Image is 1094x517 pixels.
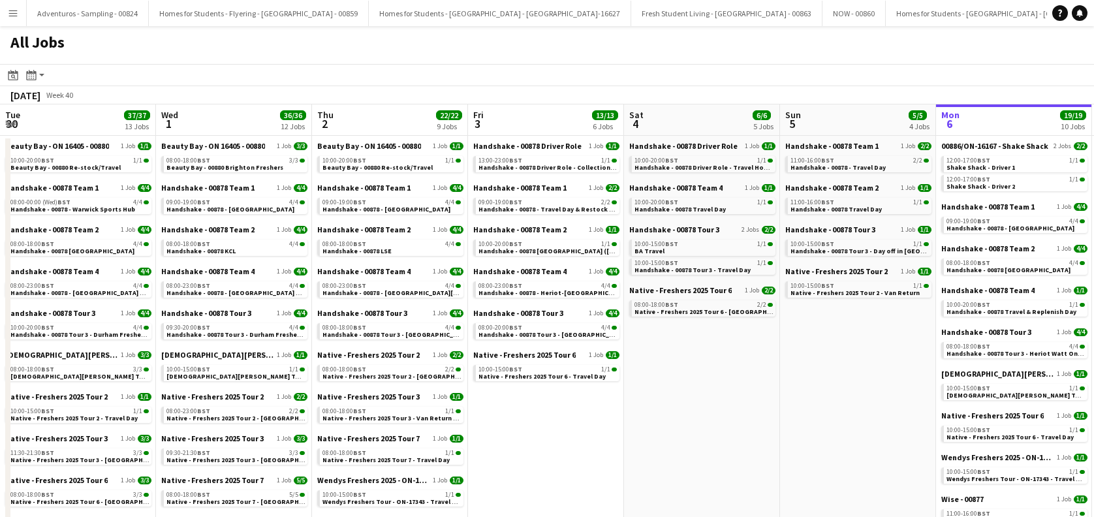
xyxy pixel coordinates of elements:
[478,240,617,255] a: 10:00-20:00BST1/1Handshake - 00878 [GEOGRAPHIC_DATA] ([GEOGRAPHIC_DATA])
[5,183,151,193] a: Handshake - 00878 Team 11 Job4/4
[589,184,603,192] span: 1 Job
[478,199,522,206] span: 09:00-19:00
[473,183,619,193] a: Handshake - 00878 Team 11 Job2/2
[785,266,931,276] a: Native - Freshers 2025 Tour 21 Job1/1
[606,226,619,234] span: 1/1
[785,225,931,234] a: Handshake - 00878 Tour 31 Job1/1
[166,198,305,213] a: 09:00-19:00BST4/4Handshake - 00878 - [GEOGRAPHIC_DATA]
[289,241,298,247] span: 4/4
[478,289,668,297] span: Handshake - 00878 - Heriot-Watt University On Site Day
[785,183,931,225] div: Handshake - 00878 Team 21 Job1/111:00-16:00BST1/1Handshake - 00878 Travel Day
[445,241,454,247] span: 4/4
[473,183,567,193] span: Handshake - 00878 Team 1
[665,300,678,309] span: BST
[629,141,738,151] span: Handshake - 00878 Driver Role
[901,142,915,150] span: 1 Job
[665,240,678,248] span: BST
[473,183,619,225] div: Handshake - 00878 Team 11 Job2/209:00-19:00BST2/2Handshake - 00878 - Travel Day & Restock Day
[161,183,307,193] a: Handshake - 00878 Team 11 Job4/4
[946,266,1071,274] span: Handshake - 00878 Imperial College
[977,175,990,183] span: BST
[317,266,463,276] a: Handshake - 00878 Team 41 Job4/4
[138,226,151,234] span: 4/4
[433,184,447,192] span: 1 Job
[5,141,151,183] div: Beauty Bay - ON 16405 - 008801 Job1/110:00-20:00BST1/1Beauty Bay - 00880 Re-stock/Travel
[785,141,931,151] a: Handshake - 00878 Team 11 Job2/2
[946,302,990,308] span: 10:00-20:00
[634,199,678,206] span: 10:00-20:00
[589,268,603,275] span: 1 Job
[629,225,775,285] div: Handshake - 00878 Tour 32 Jobs2/210:00-15:00BST1/1BA Travel10:00-15:00BST1/1Handshake - 00878 Tou...
[941,243,1035,253] span: Handshake - 00878 Team 2
[946,163,1015,172] span: Shake Shack - Driver 1
[161,183,255,193] span: Handshake - 00878 Team 1
[745,142,759,150] span: 1 Job
[478,241,522,247] span: 10:00-20:00
[166,241,210,247] span: 08:00-18:00
[322,283,366,289] span: 08:00-23:00
[946,258,1085,274] a: 08:00-18:00BST4/4Handshake - 00878 [GEOGRAPHIC_DATA]
[785,141,931,183] div: Handshake - 00878 Team 11 Job2/211:00-16:00BST2/2Handshake - 00878 - Travel Day
[5,266,151,276] a: Handshake - 00878 Team 41 Job4/4
[946,157,990,164] span: 12:00-17:00
[1074,245,1087,253] span: 4/4
[1057,245,1071,253] span: 1 Job
[10,283,54,289] span: 08:00-23:00
[629,225,775,234] a: Handshake - 00878 Tour 32 Jobs2/2
[317,225,463,234] a: Handshake - 00878 Team 21 Job4/4
[1074,287,1087,294] span: 1/1
[5,308,95,318] span: Handshake - 00878 Tour 3
[478,281,617,296] a: 08:00-23:00BST4/4Handshake - 00878 - Heriot-[GEOGRAPHIC_DATA] On Site Day
[634,198,773,213] a: 10:00-20:00BST1/1Handshake - 00878 Travel Day
[946,307,1076,316] span: Handshake - 00878 Travel & Replenish Day
[946,300,1085,315] a: 10:00-20:00BST1/1Handshake - 00878 Travel & Replenish Day
[5,266,151,308] div: Handshake - 00878 Team 41 Job4/408:00-23:00BST4/4Handshake - 00878 - [GEOGRAPHIC_DATA] On Site Day
[946,175,1085,190] a: 12:00-17:00BST1/1Shake Shack - Driver 2
[941,141,1087,151] a: 00886/ON-16167 - Shake Shack2 Jobs2/2
[918,142,931,150] span: 2/2
[762,142,775,150] span: 1/1
[27,1,149,26] button: Adventuros - Sampling - 00824
[634,240,773,255] a: 10:00-15:00BST1/1BA Travel
[946,260,990,266] span: 08:00-18:00
[5,308,151,318] a: Handshake - 00878 Tour 31 Job4/4
[1074,142,1087,150] span: 2/2
[757,241,766,247] span: 1/1
[757,157,766,164] span: 1/1
[601,283,610,289] span: 4/4
[629,285,775,295] a: Native - Freshers 2025 Tour 61 Job2/2
[901,184,915,192] span: 1 Job
[757,302,766,308] span: 2/2
[317,183,411,193] span: Handshake - 00878 Team 1
[821,198,834,206] span: BST
[634,163,774,172] span: Handshake - 00878 Driver Role - Travel Home
[631,1,822,26] button: Fresh Student Living - [GEOGRAPHIC_DATA] - 00863
[913,157,922,164] span: 2/2
[317,141,463,183] div: Beauty Bay - ON 16405 - 008801 Job1/110:00-20:00BST1/1Beauty Bay - 00880 Re-stock/Travel
[121,184,135,192] span: 1 Job
[634,300,773,315] a: 08:00-18:00BST2/2Native - Freshers 2025 Tour 6 - [GEOGRAPHIC_DATA] - [GEOGRAPHIC_DATA]
[161,225,255,234] span: Handshake - 00878 Team 2
[629,183,723,193] span: Handshake - 00878 Team 4
[785,183,879,193] span: Handshake - 00878 Team 2
[509,281,522,290] span: BST
[10,205,135,213] span: Handshake - 00878 - Warwick Sports Hub
[821,156,834,164] span: BST
[601,157,610,164] span: 1/1
[161,141,265,151] span: Beauty Bay - ON 16405 - 00880
[10,247,134,255] span: Handshake - 00878 Imperial College
[1069,302,1078,308] span: 1/1
[790,281,929,296] a: 10:00-15:00BST1/1Native - Freshers 2025 Tour 2 - Van Return
[634,156,773,171] a: 10:00-20:00BST1/1Handshake - 00878 Driver Role - Travel Home
[317,266,463,308] div: Handshake - 00878 Team 41 Job4/408:00-23:00BST4/4Handshake - 00878 - [GEOGRAPHIC_DATA][PERSON_NAM...
[197,240,210,248] span: BST
[133,283,142,289] span: 4/4
[634,307,866,316] span: Native - Freshers 2025 Tour 6 - Birkbeck - University of London
[941,243,1087,285] div: Handshake - 00878 Team 21 Job4/408:00-18:00BST4/4Handshake - 00878 [GEOGRAPHIC_DATA]
[322,199,366,206] span: 09:00-19:00
[1069,176,1078,183] span: 1/1
[601,241,610,247] span: 1/1
[5,225,151,234] a: Handshake - 00878 Team 21 Job4/4
[665,198,678,206] span: BST
[745,287,759,294] span: 1 Job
